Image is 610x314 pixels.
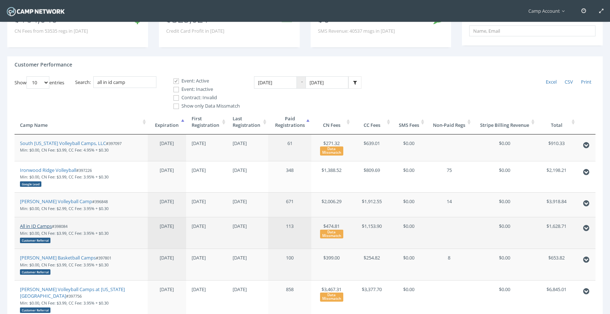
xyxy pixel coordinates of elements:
span: Credit Card Profit in [DATE] [166,28,224,35]
td: $0.00 [392,249,426,280]
a: All in ID Camps [20,223,52,229]
td: $474.81 [311,217,352,249]
span: [DATE] [160,254,174,261]
div: Customer Referral [20,238,50,243]
td: $0.00 [472,249,537,280]
span: SMS Revenue: 40537 msgs in [DATE] [318,28,395,35]
span: [DATE] [160,198,174,205]
td: 14 [426,192,472,217]
a: [PERSON_NAME] Volleyball Camps at [US_STATE][GEOGRAPHIC_DATA] [20,286,125,299]
select: Showentries [26,76,49,89]
div: Data Missmatch [320,230,343,238]
td: $3,918.84 [536,192,577,217]
span: CN Fees from 53535 regs in [DATE] [15,28,88,35]
span: [DATE] [160,223,174,229]
a: Print [577,76,595,88]
a: Excel [542,76,561,88]
th: Camp Name: activate to sort column ascending [15,110,148,134]
td: $0.00 [472,161,537,193]
td: $271.32 [311,134,352,161]
div: Customer Referral [20,269,50,275]
th: Total: activate to sort column ascending [536,110,577,134]
td: $1,388.52 [311,161,352,193]
input: Name, Email [469,25,595,36]
small: #397226 Min: $0.00, CN Fee: $3.99, CC Fee: 3.95% + $0.30 [20,168,109,186]
td: 348 [268,161,312,193]
td: $0.00 [392,134,426,161]
a: [PERSON_NAME] Volleyball Camp [20,198,92,205]
td: $399.00 [311,249,352,280]
td: 671 [268,192,312,217]
small: #396848 Min: $0.00, CN Fee: $2.99, CC Fee: 3.95% + $0.30 [20,199,109,211]
td: [DATE] [227,192,268,217]
small: #397801 Min: $0.00, CN Fee: $3.99, CC Fee: 3.95% + $0.30 [20,255,111,274]
div: Data Missmatch [320,293,343,301]
td: $2,006.29 [311,192,352,217]
span: [DATE] [160,167,174,173]
label: Event: Inactive [167,86,240,93]
div: Data Missmatch [320,146,343,155]
label: Event: Active [167,77,240,85]
td: 61 [268,134,312,161]
h4: Customer Performance [15,62,72,67]
span: [DATE] [160,140,174,146]
td: [DATE] [186,134,227,161]
td: $254.82 [352,249,392,280]
label: Show entries [15,76,64,89]
th: FirstRegistration: activate to sort column ascending [186,110,227,134]
th: LastRegistration: activate to sort column ascending [227,110,268,134]
th: Expiration: activate to sort column descending [148,110,186,134]
th: SMS Fees: activate to sort column ascending [392,110,426,134]
td: [DATE] [227,249,268,280]
td: $0.00 [392,161,426,193]
td: $639.01 [352,134,392,161]
img: Camp Network [5,5,66,18]
td: [DATE] [186,192,227,217]
span: Print [581,78,591,85]
td: [DATE] [227,134,268,161]
input: Date Range: To [306,76,348,89]
td: 100 [268,249,312,280]
span: [DATE] [160,286,174,293]
td: 113 [268,217,312,249]
td: $653.82 [536,249,577,280]
label: Show only Data Missmatch [167,102,240,110]
th: CN Fees: activate to sort column ascending [311,110,352,134]
td: $910.33 [536,134,577,161]
p: $ [15,15,88,23]
div: Google Lead [20,181,41,187]
div: Customer Referral [20,307,50,313]
a: Ironwood Ridge Volleyball [20,167,76,173]
td: [DATE] [186,217,227,249]
td: $1,628.71 [536,217,577,249]
td: $0.00 [392,217,426,249]
input: Search: [93,76,156,88]
td: $1,912.55 [352,192,392,217]
small: #397756 Min: $0.00, CN Fee: $3.99, CC Fee: 3.95% + $0.30 [20,293,109,312]
td: [DATE] [186,249,227,280]
td: $0.00 [472,134,537,161]
td: [DATE] [227,161,268,193]
label: Contract: Invalid [167,94,240,101]
td: $0.00 [472,217,537,249]
td: $809.69 [352,161,392,193]
td: $0.00 [392,192,426,217]
th: CC Fees: activate to sort column ascending [352,110,392,134]
a: South [US_STATE] Volleyball Camps, LLC [20,140,106,146]
td: [DATE] [227,217,268,249]
span: Excel [546,78,557,85]
td: 75 [426,161,472,193]
th: PaidRegistrations: activate to sort column ascending [268,110,312,134]
th: Stripe Billing Revenue: activate to sort column ascending [472,110,537,134]
a: CSV [561,76,577,88]
label: Search: [75,76,156,88]
p: $ [166,15,224,23]
span: CSV [565,78,573,85]
small: #398084 Min: $0.00, CN Fee: $3.99, CC Fee: 3.95% + $0.30 [20,224,109,242]
td: [DATE] [186,161,227,193]
td: $0.00 [472,192,537,217]
a: [PERSON_NAME] Basketball Camps [20,254,96,261]
td: $2,198.21 [536,161,577,193]
td: $1,153.90 [352,217,392,249]
td: 8 [426,249,472,280]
